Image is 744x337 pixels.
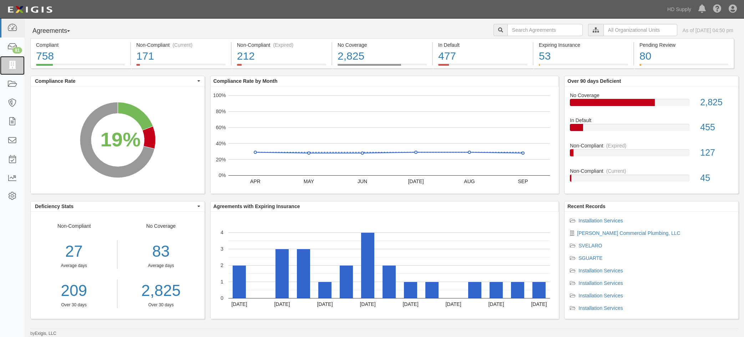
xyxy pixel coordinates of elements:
[31,222,117,308] div: Non-Compliant
[578,218,623,223] a: Installation Services
[338,49,427,64] div: 2,825
[131,64,231,70] a: Non-Compliant(Current)171
[664,2,695,16] a: HD Supply
[211,212,559,319] svg: A chart.
[565,117,738,124] div: In Default
[570,142,733,167] a: Non-Compliant(Expired)127
[577,230,680,236] a: [PERSON_NAME] Commercial Plumbing, LLC
[31,76,204,86] button: Compliance Rate
[304,178,314,184] text: MAY
[570,117,733,142] a: In Default455
[274,301,290,307] text: [DATE]
[433,64,533,70] a: In Default477
[332,64,432,70] a: No Coverage2,825
[5,3,55,16] img: logo-5460c22ac91f19d4615b14bd174203de0afe785f0fc80cf4dbbc73dc1793850b.png
[695,96,738,109] div: 2,825
[358,178,367,184] text: JUN
[578,268,623,273] a: Installation Services
[221,246,223,252] text: 3
[123,302,199,308] div: Over 30 days
[639,41,728,49] div: Pending Review
[578,255,602,261] a: SGUARTE
[237,41,326,49] div: Non-Compliant (Expired)
[136,41,226,49] div: Non-Compliant (Current)
[216,125,226,130] text: 60%
[35,331,56,336] a: Exigis, LLC
[578,305,623,311] a: Installation Services
[639,49,728,64] div: 80
[36,41,125,49] div: Compliant
[518,178,528,184] text: SEP
[30,24,84,38] button: Agreements
[31,201,204,211] button: Deficiency Stats
[634,64,734,70] a: Pending Review80
[221,295,223,301] text: 0
[35,203,196,210] span: Deficiency Stats
[438,49,527,64] div: 477
[172,41,192,49] div: (Current)
[603,24,677,36] input: All Organizational Units
[36,49,125,64] div: 758
[221,230,223,235] text: 4
[539,41,628,49] div: Expiring Insurance
[100,125,141,154] div: 19%
[231,301,247,307] text: [DATE]
[570,92,733,117] a: No Coverage2,825
[232,64,331,70] a: Non-Compliant(Expired)212
[221,262,223,268] text: 2
[31,263,117,269] div: Average days
[216,156,226,162] text: 20%
[213,92,226,98] text: 100%
[216,141,226,146] text: 40%
[565,92,738,99] div: No Coverage
[578,243,602,248] a: SVELARO
[360,301,375,307] text: [DATE]
[123,240,199,263] div: 83
[31,280,117,302] a: 209
[507,24,583,36] input: Search Agreements
[123,263,199,269] div: Average days
[445,301,461,307] text: [DATE]
[606,167,626,175] div: (Current)
[219,172,226,178] text: 0%
[565,167,738,175] div: Non-Compliant
[578,280,623,286] a: Installation Services
[713,5,722,14] i: Help Center - Complianz
[31,302,117,308] div: Over 30 days
[123,280,199,302] a: 2,825
[211,86,559,193] div: A chart.
[250,178,260,184] text: APR
[578,293,623,298] a: Installation Services
[570,167,733,187] a: Non-Compliant(Current)45
[213,78,278,84] b: Compliance Rate by Month
[539,49,628,64] div: 53
[565,142,738,149] div: Non-Compliant
[31,86,204,193] svg: A chart.
[464,178,475,184] text: AUG
[213,203,300,209] b: Agreements with Expiring Insurance
[403,301,418,307] text: [DATE]
[531,301,547,307] text: [DATE]
[338,41,427,49] div: No Coverage
[273,41,293,49] div: (Expired)
[136,49,226,64] div: 171
[237,49,326,64] div: 212
[606,142,627,149] div: (Expired)
[30,64,130,70] a: Compliant758
[695,121,738,134] div: 455
[567,203,606,209] b: Recent Records
[35,77,196,85] span: Compliance Rate
[695,146,738,159] div: 127
[488,301,504,307] text: [DATE]
[117,222,204,308] div: No Coverage
[695,172,738,185] div: 45
[12,47,22,54] div: 81
[317,301,333,307] text: [DATE]
[438,41,527,49] div: In Default
[683,27,733,34] div: As of [DATE] 04:50 pm
[221,279,223,285] text: 1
